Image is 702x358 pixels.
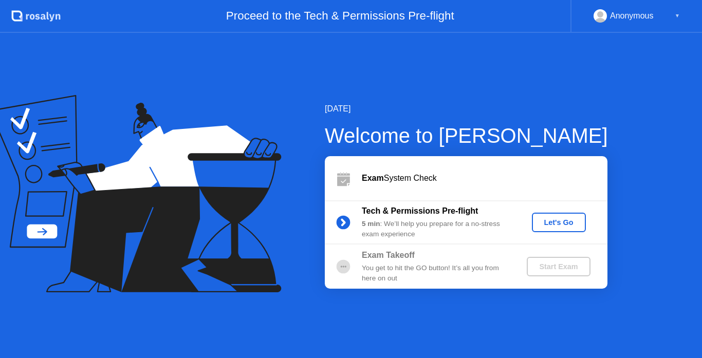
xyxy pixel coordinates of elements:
[362,251,415,259] b: Exam Takeoff
[362,172,607,184] div: System Check
[362,220,380,228] b: 5 min
[362,263,510,284] div: You get to hit the GO button! It’s all you from here on out
[362,174,384,182] b: Exam
[675,9,680,23] div: ▼
[325,120,608,151] div: Welcome to [PERSON_NAME]
[532,213,586,232] button: Let's Go
[325,103,608,115] div: [DATE]
[610,9,654,23] div: Anonymous
[531,262,586,271] div: Start Exam
[362,219,510,240] div: : We’ll help you prepare for a no-stress exam experience
[527,257,590,276] button: Start Exam
[362,206,478,215] b: Tech & Permissions Pre-flight
[536,218,582,227] div: Let's Go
